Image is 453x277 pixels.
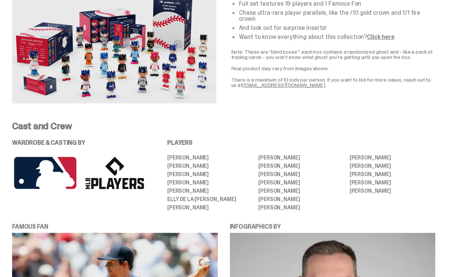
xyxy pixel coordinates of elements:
li: [PERSON_NAME] [350,163,435,169]
li: [PERSON_NAME] [167,205,253,210]
p: FAMOUS FAN [12,224,218,230]
li: Chase ultra-rare player parallels, like the /10 gold crown and 1/1 fire crown [239,10,436,22]
li: [PERSON_NAME] [258,163,344,169]
li: [PERSON_NAME] [258,188,344,193]
li: [PERSON_NAME] [258,197,344,202]
a: Click here [367,33,394,41]
li: Elly De La [PERSON_NAME] [167,197,253,202]
a: [EMAIL_ADDRESS][DOMAIN_NAME] [242,82,325,88]
p: PLAYERS [167,140,435,146]
li: [PERSON_NAME] [167,188,253,193]
li: [PERSON_NAME] [350,155,435,160]
p: WARDROBE & CASTING BY [12,140,146,146]
li: [PERSON_NAME] [167,172,253,177]
li: [PERSON_NAME] [258,205,344,210]
li: Full set features 19 players and 1 Famous Fan [239,1,436,7]
li: [PERSON_NAME] [258,180,344,185]
li: [PERSON_NAME] [167,155,253,160]
li: [PERSON_NAME] [167,163,253,169]
li: [PERSON_NAME] [258,155,344,160]
li: [PERSON_NAME] [350,188,435,193]
p: Final product may vary from images shown. [231,66,436,71]
li: And look out for surprise inserts! [239,25,436,31]
li: Want to know everything about this collection? . [239,34,436,40]
li: [PERSON_NAME] [350,180,435,185]
li: [PERSON_NAME] [167,180,253,185]
p: Cast and Crew [12,122,435,131]
li: [PERSON_NAME] [258,172,344,177]
p: Note: These are "blind boxes”: each box contains a randomized ghost and - like a pack of trading ... [231,49,436,60]
p: INFOGRAPHICS BY [230,224,436,230]
li: [PERSON_NAME] [350,172,435,177]
p: There is a maximum of 10 bids per person. If you want to bid for more cases, reach out to us at . [231,77,436,88]
img: MLB%20logos.png [12,155,144,191]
